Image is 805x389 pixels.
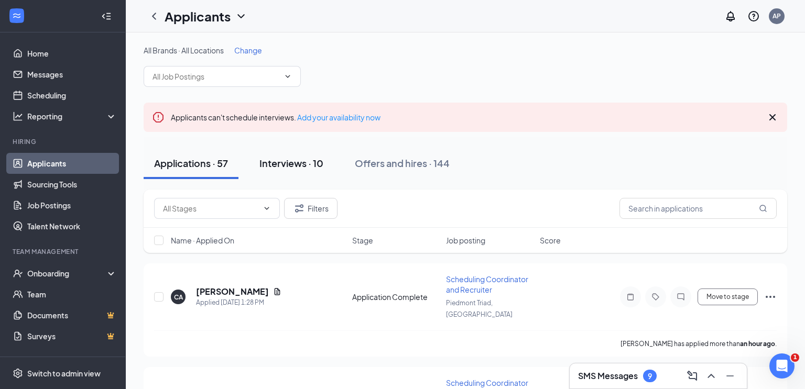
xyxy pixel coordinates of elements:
[148,10,160,23] svg: ChevronLeft
[686,370,699,382] svg: ComposeMessage
[791,353,799,362] span: 1
[747,10,760,23] svg: QuestionInfo
[171,113,380,122] span: Applicants can't schedule interviews.
[13,368,23,379] svg: Settings
[144,46,224,55] span: All Brands · All Locations
[163,203,258,214] input: All Stages
[27,195,117,216] a: Job Postings
[698,288,758,305] button: Move to stage
[12,10,22,21] svg: WorkstreamLogo
[648,372,652,381] div: 9
[101,11,112,21] svg: Collapse
[235,10,247,23] svg: ChevronDown
[297,113,380,122] a: Add your availability now
[27,305,117,326] a: DocumentsCrown
[259,157,323,170] div: Interviews · 10
[764,291,777,303] svg: Ellipses
[27,85,117,106] a: Scheduling
[27,43,117,64] a: Home
[27,368,101,379] div: Switch to admin view
[724,370,736,382] svg: Minimize
[13,247,115,256] div: Team Management
[27,174,117,195] a: Sourcing Tools
[759,204,767,213] svg: MagnifyingGlass
[446,274,528,294] span: Scheduling Coordinator and Recruiter
[284,198,338,219] button: Filter Filters
[27,284,117,305] a: Team
[705,370,717,382] svg: ChevronUp
[724,10,737,23] svg: Notifications
[446,235,485,246] span: Job posting
[27,216,117,237] a: Talent Network
[446,299,513,318] span: Piedmont Triad, [GEOGRAPHIC_DATA]
[13,137,115,146] div: Hiring
[621,339,777,348] p: [PERSON_NAME] has applied more than .
[766,111,779,124] svg: Cross
[13,111,23,121] svg: Analysis
[234,46,262,55] span: Change
[684,368,701,384] button: ComposeMessage
[649,293,662,301] svg: Tag
[540,235,561,246] span: Score
[165,7,231,25] h1: Applicants
[352,292,440,302] div: Application Complete
[153,71,279,82] input: All Job Postings
[722,368,738,384] button: Minimize
[352,235,373,246] span: Stage
[273,287,281,296] svg: Document
[773,12,781,20] div: AP
[263,204,271,213] svg: ChevronDown
[624,293,637,301] svg: Note
[27,153,117,174] a: Applicants
[355,157,450,170] div: Offers and hires · 144
[703,368,720,384] button: ChevronUp
[619,198,777,219] input: Search in applications
[196,286,269,297] h5: [PERSON_NAME]
[740,340,775,348] b: an hour ago
[154,157,228,170] div: Applications · 57
[27,64,117,85] a: Messages
[284,72,292,81] svg: ChevronDown
[13,268,23,279] svg: UserCheck
[293,202,306,215] svg: Filter
[675,293,687,301] svg: ChatInactive
[152,111,165,124] svg: Error
[27,111,117,121] div: Reporting
[578,370,638,382] h3: SMS Messages
[27,268,108,279] div: Onboarding
[769,353,795,379] iframe: Intercom live chat
[27,326,117,347] a: SurveysCrown
[174,293,183,302] div: CA
[196,297,281,308] div: Applied [DATE] 1:28 PM
[171,235,234,246] span: Name · Applied On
